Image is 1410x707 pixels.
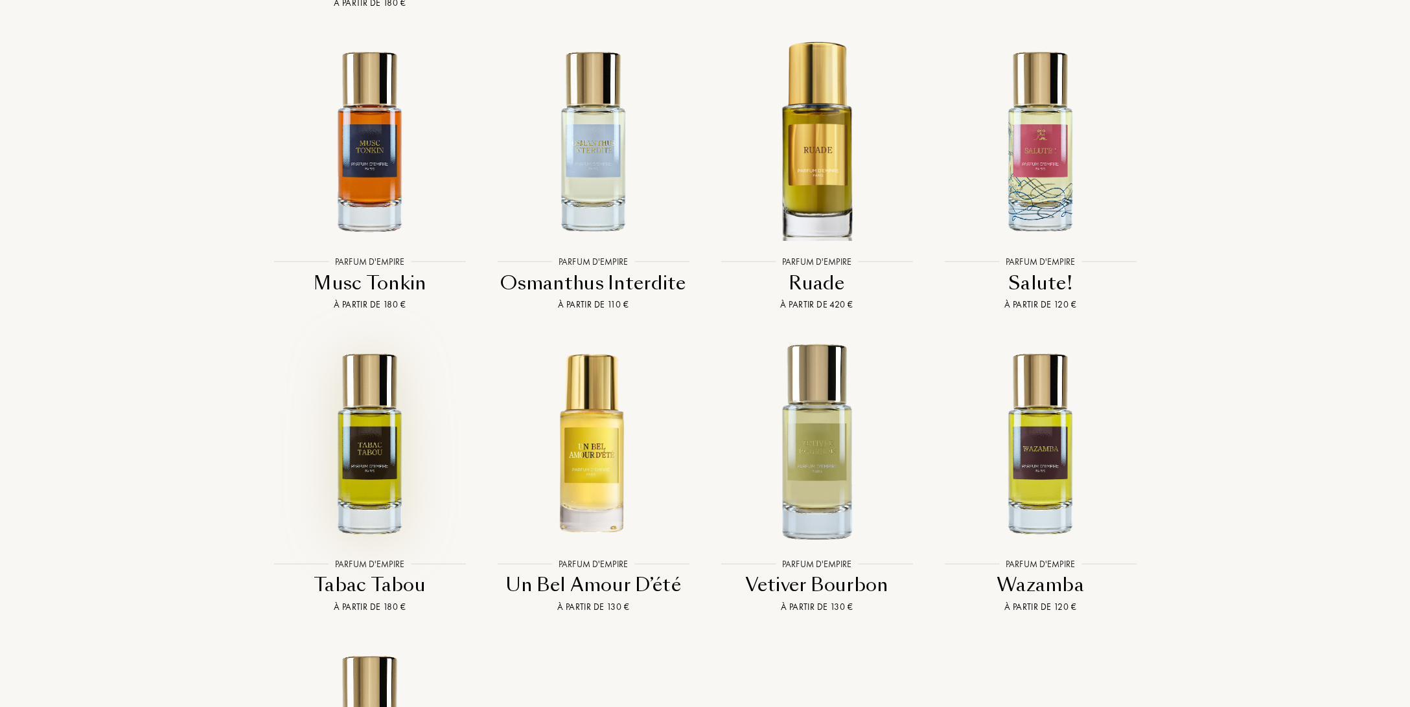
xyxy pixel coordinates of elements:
[940,40,1141,241] img: Salute! Parfum D Empire
[492,342,694,543] img: Un Bel Amour D’été Parfum D Empire
[999,255,1081,269] div: Parfum d'Empire
[329,255,411,269] div: Parfum d'Empire
[710,572,923,598] div: Vetiver Bourbon
[934,600,1147,614] div: À partir de 120 €
[552,255,634,269] div: Parfum d'Empire
[716,342,918,543] img: Vetiver Bourbon Parfum D Empire
[934,271,1147,296] div: Salute!
[710,298,923,311] div: À partir de 420 €
[710,600,923,614] div: À partir de 130 €
[258,328,481,630] a: Tabac Tabou Parfum D EmpireParfum d'EmpireTabac TabouÀ partir de 180 €
[487,600,700,614] div: À partir de 130 €
[776,255,858,269] div: Parfum d'Empire
[934,298,1147,311] div: À partir de 120 €
[710,271,923,296] div: Ruade
[934,572,1147,598] div: Wazamba
[269,342,470,543] img: Tabac Tabou Parfum D Empire
[487,572,700,598] div: Un Bel Amour D’été
[263,271,476,296] div: Musc Tonkin
[487,271,700,296] div: Osmanthus Interdite
[481,26,705,328] a: Osmanthus Interdite Parfum D EmpireParfum d'EmpireOsmanthus InterditeÀ partir de 110 €
[329,557,411,570] div: Parfum d'Empire
[716,40,918,241] img: Ruade Parfum D Empire
[776,557,858,570] div: Parfum d'Empire
[705,26,929,328] a: Ruade Parfum D EmpireParfum d'EmpireRuadeÀ partir de 420 €
[940,342,1141,543] img: Wazamba Parfum D Empire
[263,298,476,311] div: À partir de 180 €
[929,26,1152,328] a: Salute! Parfum D EmpireParfum d'EmpireSalute!À partir de 120 €
[263,572,476,598] div: Tabac Tabou
[929,328,1152,630] a: Wazamba Parfum D EmpireParfum d'EmpireWazambaÀ partir de 120 €
[552,557,634,570] div: Parfum d'Empire
[258,26,481,328] a: Musc Tonkin Parfum D EmpireParfum d'EmpireMusc TonkinÀ partir de 180 €
[269,40,470,241] img: Musc Tonkin Parfum D Empire
[487,298,700,311] div: À partir de 110 €
[481,328,705,630] a: Un Bel Amour D’été Parfum D EmpireParfum d'EmpireUn Bel Amour D’étéÀ partir de 130 €
[492,40,694,241] img: Osmanthus Interdite Parfum D Empire
[999,557,1081,570] div: Parfum d'Empire
[705,328,929,630] a: Vetiver Bourbon Parfum D EmpireParfum d'EmpireVetiver BourbonÀ partir de 130 €
[263,600,476,614] div: À partir de 180 €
